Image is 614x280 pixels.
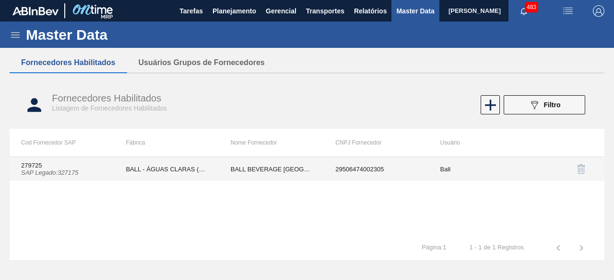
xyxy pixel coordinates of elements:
[576,163,587,175] img: delete-icon
[508,4,539,18] button: Notificações
[127,53,276,73] button: Usuários Grupos de Fornecedores
[458,236,535,251] td: 1 - 1 de 1 Registros
[545,157,593,180] div: Desabilitar Fornecedor
[26,29,196,40] h1: Master Data
[114,157,219,181] td: BALL - ÁGUAS CLARAS (SC)
[219,129,324,157] th: Nome Fornecedor
[266,5,296,17] span: Gerencial
[10,129,114,157] th: Cod Fornecedor SAP
[179,5,203,17] span: Tarefas
[593,5,604,17] img: Logout
[52,93,161,103] span: Fornecedores Habilitados
[480,95,499,114] div: Novo Fornecedor
[52,104,167,112] span: Listagem de Fornecedores Habilitados
[429,129,533,157] th: Usuário
[12,7,59,15] img: TNhmsLtSVTkK8tSr43FrP2fwEKptu5GPRR3wAAAABJRU5ErkJggg==
[410,236,458,251] td: Página : 1
[306,5,344,17] span: Transportes
[324,157,428,181] td: 29506474002305
[570,157,593,180] button: delete-icon
[396,5,434,17] span: Master Data
[499,95,590,114] div: Filtrar Fornecedor
[10,53,127,73] button: Fornecedores Habilitados
[10,157,114,181] td: 279725
[21,169,79,176] i: SAP Legado : 327175
[429,157,533,181] td: Ball
[354,5,387,17] span: Relatórios
[219,157,324,181] td: BALL BEVERAGE [GEOGRAPHIC_DATA] SA
[324,129,428,157] th: CNPJ Fornecedor
[544,101,561,109] span: Filtro
[562,5,574,17] img: userActions
[504,95,585,114] button: Filtro
[525,2,538,12] span: 483
[114,129,219,157] th: Fábrica
[213,5,256,17] span: Planejamento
